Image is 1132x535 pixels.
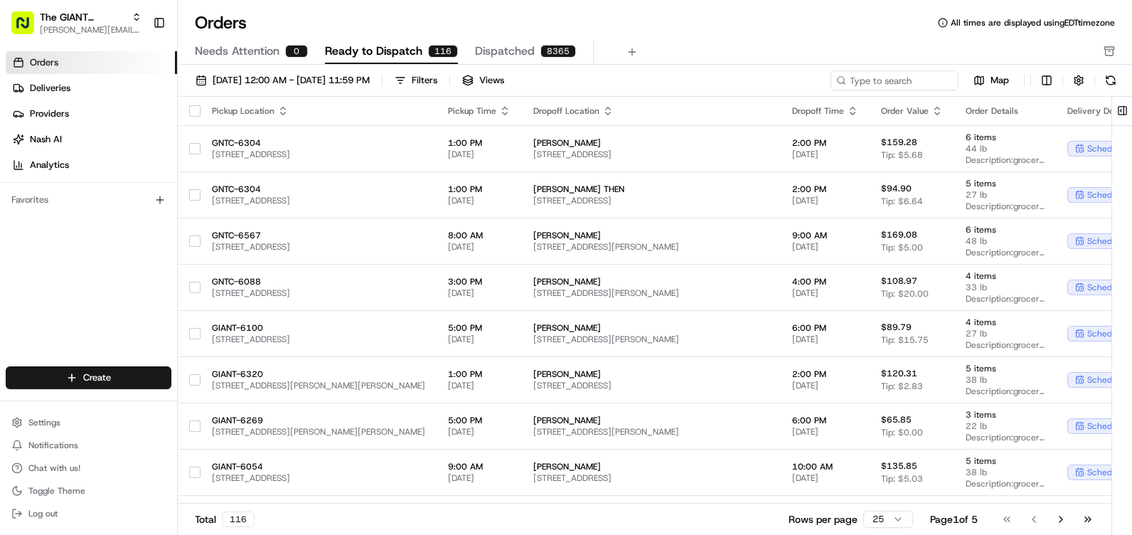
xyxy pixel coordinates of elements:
[966,409,1045,420] span: 3 items
[881,334,929,346] span: Tip: $15.75
[212,415,425,426] span: GIANT-6269
[1087,420,1128,432] span: scheduled
[966,201,1045,212] span: Description: grocery bags
[930,512,978,526] div: Page 1 of 5
[1087,282,1128,293] span: scheduled
[30,82,70,95] span: Deliveries
[792,230,858,241] span: 9:00 AM
[881,414,912,425] span: $65.85
[831,70,959,90] input: Type to search
[212,426,425,438] span: [STREET_ADDRESS][PERSON_NAME][PERSON_NAME]
[30,56,58,69] span: Orders
[533,184,769,195] span: [PERSON_NAME] THEN
[1087,189,1128,201] span: scheduled
[792,184,858,195] span: 2:00 PM
[881,460,917,472] span: $135.85
[28,417,60,428] span: Settings
[448,334,511,345] span: [DATE]
[40,24,141,36] button: [PERSON_NAME][EMAIL_ADDRESS][PERSON_NAME][DOMAIN_NAME]
[448,322,511,334] span: 5:00 PM
[966,339,1045,351] span: Description: grocery bags
[1101,70,1121,90] button: Refresh
[533,426,769,438] span: [STREET_ADDRESS][PERSON_NAME]
[28,462,80,474] span: Chat with us!
[456,70,511,90] button: Views
[966,478,1045,489] span: Description: grocery bags
[6,458,171,478] button: Chat with us!
[964,72,1018,89] button: Map
[966,189,1045,201] span: 27 lb
[448,276,511,287] span: 3:00 PM
[30,133,62,146] span: Nash AI
[533,461,769,472] span: [PERSON_NAME]
[189,70,376,90] button: [DATE] 12:00 AM - [DATE] 11:59 PM
[448,426,511,438] span: [DATE]
[966,363,1045,374] span: 5 items
[792,461,858,472] span: 10:00 AM
[28,508,58,519] span: Log out
[966,386,1045,397] span: Description: grocery bags
[966,282,1045,293] span: 33 lb
[881,322,912,333] span: $89.79
[428,45,458,58] div: 116
[792,195,858,206] span: [DATE]
[285,45,308,58] div: 0
[792,105,858,117] div: Dropoff Time
[881,149,923,161] span: Tip: $5.68
[6,102,177,125] a: Providers
[966,143,1045,154] span: 44 lb
[881,137,917,148] span: $159.28
[966,132,1045,143] span: 6 items
[1087,235,1128,247] span: scheduled
[533,322,769,334] span: [PERSON_NAME]
[479,74,504,87] span: Views
[533,105,769,117] div: Dropoff Location
[792,137,858,149] span: 2:00 PM
[792,334,858,345] span: [DATE]
[412,74,437,87] div: Filters
[533,149,769,160] span: [STREET_ADDRESS]
[966,317,1045,328] span: 4 items
[212,472,425,484] span: [STREET_ADDRESS]
[212,369,425,380] span: GIANT-6320
[6,189,171,211] div: Favorites
[448,195,511,206] span: [DATE]
[40,10,126,24] span: The GIANT Company
[212,105,425,117] div: Pickup Location
[792,426,858,438] span: [DATE]
[448,230,511,241] span: 8:00 AM
[212,149,425,160] span: [STREET_ADDRESS]
[966,105,1045,117] div: Order Details
[966,224,1045,235] span: 6 items
[448,369,511,380] span: 1:00 PM
[212,137,425,149] span: GNTC-6304
[1087,328,1128,339] span: scheduled
[533,241,769,253] span: [STREET_ADDRESS][PERSON_NAME]
[881,427,923,438] span: Tip: $0.00
[475,43,535,60] span: Dispatched
[540,45,576,58] div: 8365
[28,440,78,451] span: Notifications
[990,74,1009,87] span: Map
[325,43,422,60] span: Ready to Dispatch
[6,435,171,455] button: Notifications
[212,195,425,206] span: [STREET_ADDRESS]
[533,380,769,391] span: [STREET_ADDRESS]
[213,74,370,87] span: [DATE] 12:00 AM - [DATE] 11:59 PM
[6,128,177,151] a: Nash AI
[789,512,858,526] p: Rows per page
[533,230,769,241] span: [PERSON_NAME]
[448,415,511,426] span: 5:00 PM
[6,413,171,433] button: Settings
[448,287,511,299] span: [DATE]
[388,70,444,90] button: Filters
[966,178,1045,189] span: 5 items
[28,485,85,497] span: Toggle Theme
[533,287,769,299] span: [STREET_ADDRESS][PERSON_NAME]
[881,242,923,253] span: Tip: $5.00
[448,241,511,253] span: [DATE]
[966,247,1045,258] span: Description: grocery bags
[448,149,511,160] span: [DATE]
[448,137,511,149] span: 1:00 PM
